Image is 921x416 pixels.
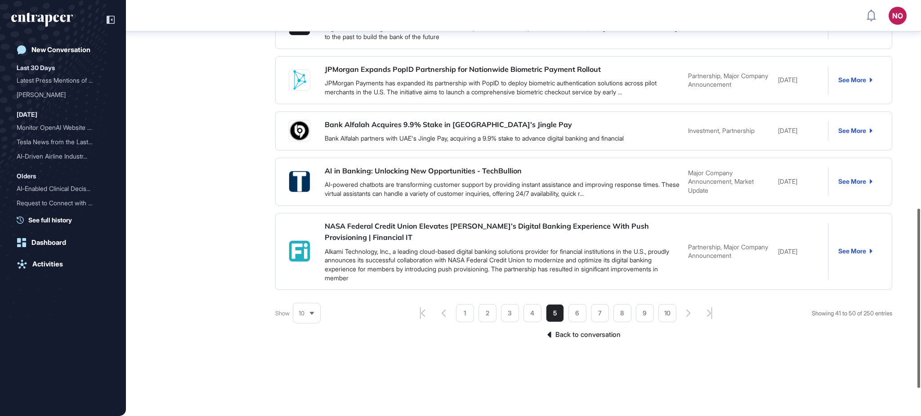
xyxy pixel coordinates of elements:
img: favicons [289,70,310,90]
a: Bank Alfalah Acquires 9.9% Stake in [GEOGRAPHIC_DATA]'s Jingle Pay [325,120,572,129]
div: AI-Driven Airline Industr... [17,149,102,164]
div: Request to Connect with C... [17,196,102,210]
a: Activities [11,255,115,273]
div: TOGGLE DISPLAY [4,404,917,411]
span: Show [275,307,290,319]
div: Latest Press Mentions of OpenAI [17,73,109,88]
a: AI-powered chatbots are transforming customer support by providing instant assistance and improvi... [325,181,680,197]
a: See More [838,248,872,255]
li: 3 [501,304,519,322]
a: Dashboard [11,234,115,252]
span: See full history [28,215,72,225]
li: 7 [591,304,609,322]
a: JPMorgan Expands PopID Partnership for Nationwide Biometric Payment Rollout [325,65,601,74]
img: favicons [289,120,310,141]
div: [DATE] [17,109,37,120]
div: entrapeer-logo [11,13,73,27]
li: 10 [658,304,676,322]
div: Monitor OpenAI Website Activity [17,120,109,135]
li: 5 [546,304,564,322]
div: Partnership, Major Company Announcement [684,243,774,260]
li: 6 [568,304,586,322]
div: Dashboard [31,239,66,247]
div: [DATE] [774,126,828,135]
div: Latest Press Mentions of ... [17,73,102,88]
div: Olders [17,171,36,181]
div: AI-Driven Airline Industry Updates [17,149,109,164]
div: Activities [32,260,63,268]
div: Major Company Announcement, Market Update [684,168,774,195]
a: Bank Alfalah partners with UAE's Jingle Pay, acquiring a 9.9% stake to advance digital banking an... [325,134,624,142]
div: Reese [17,88,109,102]
a: NASA Federal Credit Union Elevates [PERSON_NAME]’s Digital Banking Experience With Push Provision... [325,221,649,242]
a: Alkami Technology, Inc., a leading cloud-based digital banking solutions provider for financial i... [325,248,669,282]
a: New Conversation [11,41,115,59]
div: Last 30 Days [17,62,55,73]
li: 1 [456,304,474,322]
div: Monitor OpenAI Website Ac... [17,120,102,135]
img: favicons [289,241,310,261]
div: [DATE] [774,247,828,256]
div: [PERSON_NAME] [17,88,102,102]
div: Request to Connect with Curie [17,196,109,210]
div: [DATE] [774,177,828,186]
div: search-pagination-last-page-button [707,307,712,319]
div: AI-Enabled Clinical Decision Support Software for Infectious Disease Screening and AMR Program [17,181,109,196]
div: search-pagination-next-button [686,310,691,317]
a: See full history [17,215,115,225]
a: Back to conversation [275,329,892,341]
div: pagination-prev-button [442,310,446,317]
div: Tesla News from the Last ... [17,135,102,149]
a: See More [838,76,872,84]
div: AI-Enabled Clinical Decis... [17,181,102,196]
li: 2 [478,304,496,322]
a: See More [838,127,872,134]
div: Tesla News from the Last Two Weeks [17,135,109,149]
button: NO [889,7,907,25]
div: aiagent-pagination-first-page-button [420,307,425,319]
div: Showing 41 to 50 of 250 entries [812,307,892,319]
img: favicons [289,171,310,192]
a: AI in Banking: Unlocking New Opportunities - TechBullion [325,166,522,175]
div: [DATE] [774,75,828,84]
a: JPMorgan Payments has expanded its partnership with PopID to deploy biometric authentication solu... [325,79,657,96]
a: See More [838,178,872,185]
li: 8 [613,304,631,322]
div: Investment, Partnership [684,126,774,135]
div: New Conversation [31,46,90,54]
li: 4 [523,304,541,322]
li: 9 [636,304,654,322]
div: Partnership, Major Company Announcement [684,71,774,89]
span: 10 [299,310,304,317]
